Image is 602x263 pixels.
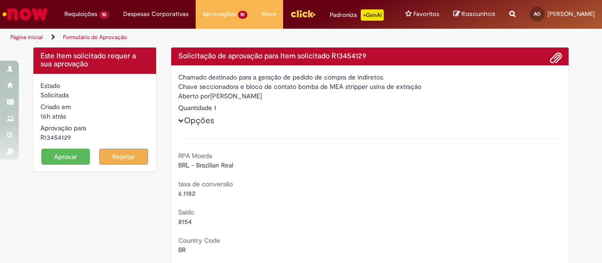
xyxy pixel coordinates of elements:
[547,10,595,18] span: [PERSON_NAME]
[238,11,248,19] span: 10
[1,5,49,24] img: ServiceNow
[178,161,233,169] span: BRL - Brazilian Real
[178,91,210,101] label: Aberto por
[178,52,562,61] h4: Solicitação de aprovação para Item solicitado R13454129
[40,112,66,120] time: 27/08/2025 18:12:24
[330,9,384,21] div: Padroniza
[178,208,194,216] b: Saldo
[178,180,233,188] b: taxa de conversão
[178,189,195,198] span: 6.1182
[7,29,394,46] ul: Trilhas de página
[40,133,149,142] div: R13454129
[41,149,90,165] button: Aprovar
[40,81,60,90] label: Estado
[40,90,149,100] div: Solicitada
[40,123,86,133] label: Aprovação para
[40,112,66,120] span: 16h atrás
[178,236,220,245] b: Country Code
[178,72,562,82] div: Chamado destinado para a geração de pedido de compra de indiretos.
[64,9,97,19] span: Requisições
[99,149,148,165] button: Rejeitar
[178,151,212,160] b: RPA Moeda
[203,9,236,19] span: Aprovações
[178,82,562,91] div: Chave seccionadora e bloco de contato bomba de MEA stripper usina de extração
[453,10,495,19] a: Rascunhos
[361,9,384,21] p: +GenAi
[261,9,276,19] span: More
[63,33,127,41] a: Formulário de Aprovação
[534,11,540,17] span: AO
[413,9,439,19] span: Favoritos
[178,246,186,254] span: BR
[10,33,43,41] a: Página inicial
[178,103,562,112] div: Quantidade 1
[178,217,192,226] span: 8154
[178,91,562,103] div: [PERSON_NAME]
[40,112,149,121] div: 27/08/2025 18:12:24
[40,102,71,112] label: Criado em
[461,9,495,18] span: Rascunhos
[290,7,316,21] img: click_logo_yellow_360x200.png
[99,11,109,19] span: 10
[123,9,189,19] span: Despesas Corporativas
[40,52,149,69] h4: Este Item solicitado requer a sua aprovação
